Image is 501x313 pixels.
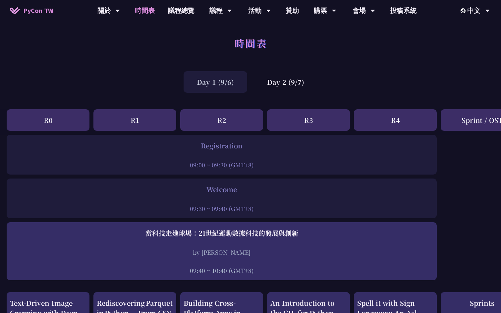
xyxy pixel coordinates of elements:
[267,109,350,131] div: R3
[10,141,433,151] div: Registration
[10,248,433,256] div: by [PERSON_NAME]
[23,6,53,16] span: PyCon TW
[10,266,433,275] div: 09:40 ~ 10:40 (GMT+8)
[254,71,317,93] div: Day 2 (9/7)
[10,204,433,213] div: 09:30 ~ 09:40 (GMT+8)
[10,161,433,169] div: 09:00 ~ 09:30 (GMT+8)
[10,184,433,194] div: Welcome
[184,71,247,93] div: Day 1 (9/6)
[354,109,437,131] div: R4
[7,109,89,131] div: R0
[10,228,433,275] a: 當科技走進球場：21世紀運動數據科技的發展與創新 by [PERSON_NAME] 09:40 ~ 10:40 (GMT+8)
[3,2,60,19] a: PyCon TW
[93,109,176,131] div: R1
[180,109,263,131] div: R2
[234,33,267,53] h1: 時間表
[10,228,433,238] div: 當科技走進球場：21世紀運動數據科技的發展與創新
[10,7,20,14] img: Home icon of PyCon TW 2025
[461,8,467,13] img: Locale Icon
